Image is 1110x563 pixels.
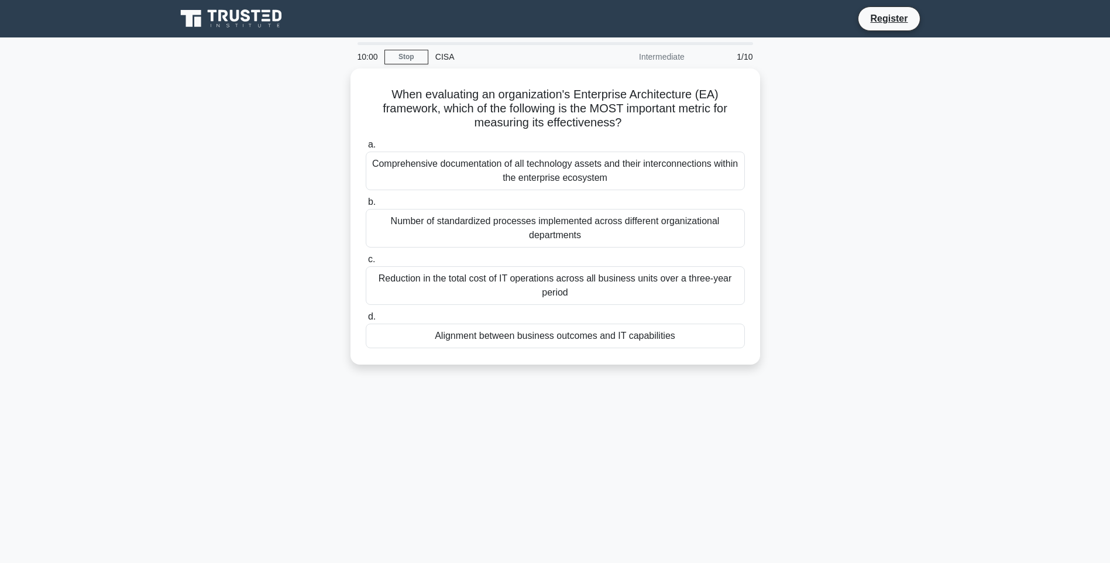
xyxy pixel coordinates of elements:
[863,11,915,26] a: Register
[368,254,375,264] span: c.
[350,45,384,68] div: 10:00
[589,45,692,68] div: Intermediate
[428,45,589,68] div: CISA
[366,152,745,190] div: Comprehensive documentation of all technology assets and their interconnections within the enterp...
[366,266,745,305] div: Reduction in the total cost of IT operations across all business units over a three-year period
[365,87,746,131] h5: When evaluating an organization's Enterprise Architecture (EA) framework, which of the following ...
[368,139,376,149] span: a.
[384,50,428,64] a: Stop
[368,311,376,321] span: d.
[366,209,745,248] div: Number of standardized processes implemented across different organizational departments
[368,197,376,207] span: b.
[366,324,745,348] div: Alignment between business outcomes and IT capabilities
[692,45,760,68] div: 1/10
